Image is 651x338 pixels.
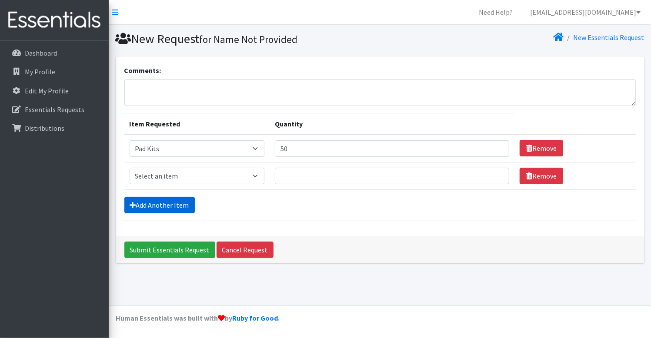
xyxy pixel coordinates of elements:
[3,63,105,80] a: My Profile
[3,119,105,137] a: Distributions
[124,113,270,135] th: Item Requested
[217,242,274,258] a: Cancel Request
[3,101,105,118] a: Essentials Requests
[200,33,298,46] small: for Name Not Provided
[520,140,563,156] a: Remove
[270,113,514,135] th: Quantity
[116,314,280,322] strong: Human Essentials was built with by .
[523,3,648,21] a: [EMAIL_ADDRESS][DOMAIN_NAME]
[3,44,105,62] a: Dashboard
[520,168,563,184] a: Remove
[3,82,105,99] a: Edit My Profile
[3,6,105,35] img: HumanEssentials
[25,124,64,133] p: Distributions
[25,105,84,114] p: Essentials Requests
[232,314,278,322] a: Ruby for Good
[574,33,644,42] a: New Essentials Request
[124,65,161,76] label: Comments:
[472,3,520,21] a: Need Help?
[25,67,55,76] p: My Profile
[124,242,215,258] input: Submit Essentials Request
[116,31,377,46] h1: New Request
[25,49,57,57] p: Dashboard
[25,86,69,95] p: Edit My Profile
[124,197,195,213] a: Add Another Item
